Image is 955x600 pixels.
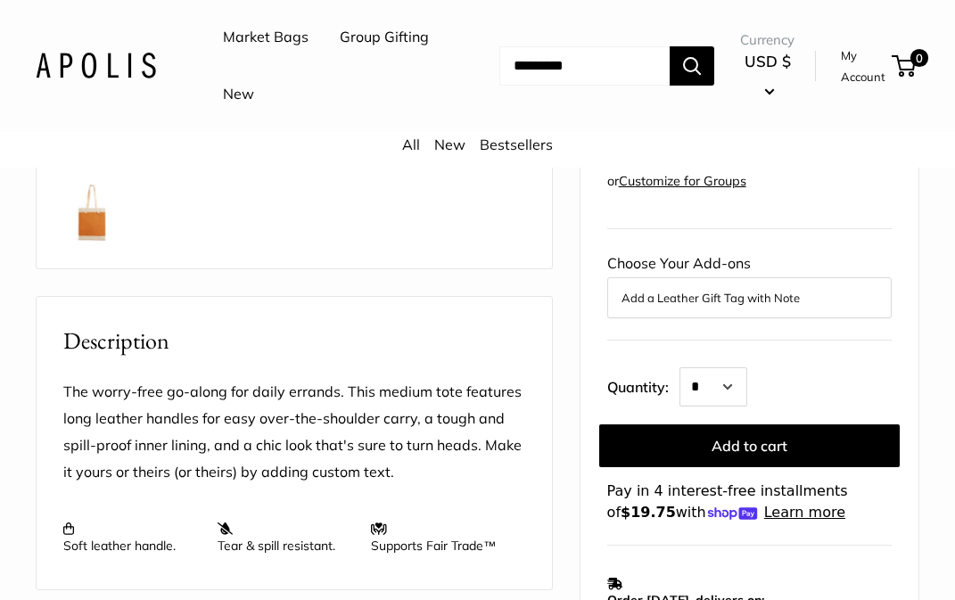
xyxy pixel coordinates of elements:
p: The worry-free go-along for daily errands. This medium tote features long leather handles for eas... [63,379,525,486]
button: Add a Leather Gift Tag with Note [622,287,877,308]
span: 0 [910,49,928,67]
label: Quantity: [607,362,679,407]
a: Market Tote in Cognac [60,181,124,245]
p: Tear & spill resistant. [218,522,354,554]
span: USD $ [745,52,791,70]
a: Customize for Groups [619,173,746,189]
a: New [223,81,254,108]
img: Market Tote in Cognac [63,185,120,242]
a: Bestsellers [480,136,553,153]
button: Search [670,46,714,86]
button: USD $ [740,47,794,104]
a: 0 [893,55,916,77]
p: Soft leather handle. [63,522,200,554]
span: Currency [740,28,794,53]
iframe: Sign Up via Text for Offers [14,532,191,586]
h2: Description [63,324,525,358]
img: Apolis [36,53,156,78]
button: Add to cart [599,424,900,467]
a: My Account [841,45,885,88]
p: Supports Fair Trade™ [371,522,507,554]
a: Market Bags [223,24,309,51]
a: Group Gifting [340,24,429,51]
div: or [607,169,746,193]
a: All [402,136,420,153]
input: Search... [499,46,670,86]
div: Choose Your Add-ons [607,251,892,318]
a: New [434,136,465,153]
